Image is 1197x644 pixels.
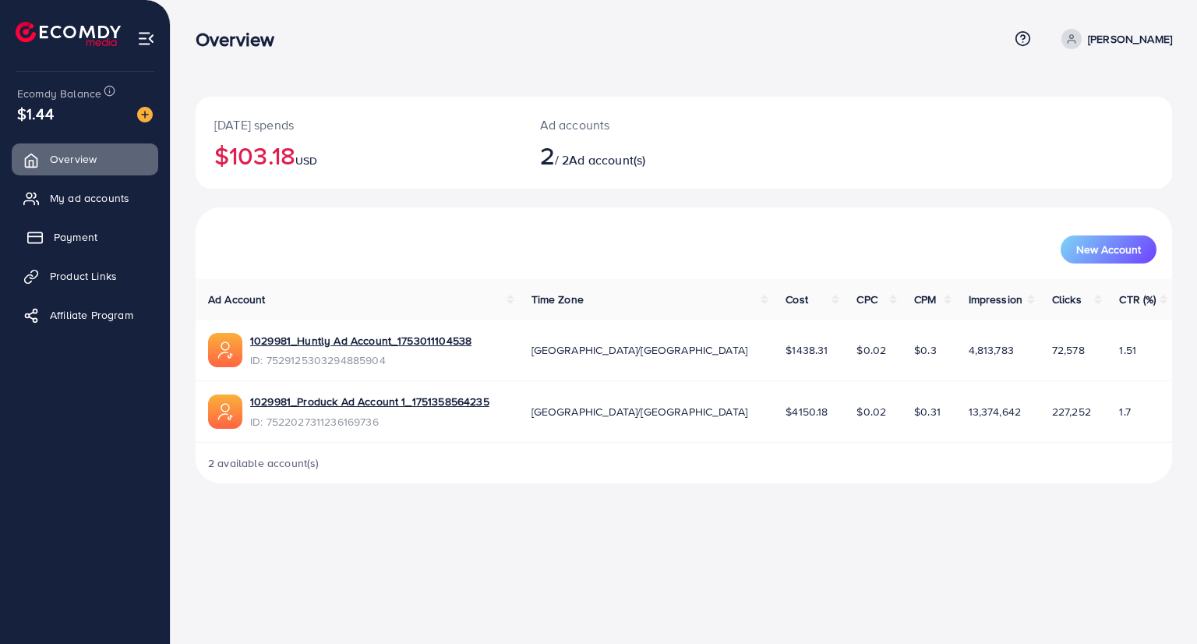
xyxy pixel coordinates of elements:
a: Overview [12,143,158,175]
iframe: Chat [1131,574,1185,632]
img: logo [16,22,121,46]
a: [PERSON_NAME] [1055,29,1172,49]
span: 227,252 [1052,404,1091,419]
a: Payment [12,221,158,253]
span: Ad account(s) [569,151,645,168]
h2: $103.18 [214,140,503,170]
a: 1029981_Produck Ad Account 1_1751358564235 [250,394,489,409]
span: Overview [50,151,97,167]
span: 13,374,642 [969,404,1022,419]
span: 2 available account(s) [208,455,320,471]
span: 1.7 [1119,404,1130,419]
span: Payment [54,229,97,245]
a: 1029981_Huntly Ad Account_1753011104538 [250,333,471,349]
h2: / 2 [540,140,747,170]
h3: Overview [196,28,287,51]
span: Impression [969,292,1023,307]
span: $1438.31 [786,342,828,358]
span: $0.02 [856,404,886,419]
span: Clicks [1052,292,1082,307]
span: USD [295,153,317,168]
span: CTR (%) [1119,292,1156,307]
span: $0.3 [914,342,937,358]
span: Time Zone [531,292,584,307]
a: Product Links [12,260,158,292]
span: $0.31 [914,404,941,419]
span: Product Links [50,268,117,284]
span: 4,813,783 [969,342,1014,358]
p: Ad accounts [540,115,747,134]
span: Cost [786,292,808,307]
span: New Account [1076,244,1141,255]
span: [GEOGRAPHIC_DATA]/[GEOGRAPHIC_DATA] [531,342,748,358]
span: ID: 7529125303294885904 [250,352,471,368]
img: ic-ads-acc.e4c84228.svg [208,395,242,429]
button: New Account [1061,235,1156,264]
a: Affiliate Program [12,299,158,331]
span: Ad Account [208,292,266,307]
span: CPM [914,292,936,307]
span: $1.44 [17,102,54,125]
p: [PERSON_NAME] [1088,30,1172,48]
p: [DATE] spends [214,115,503,134]
img: image [137,107,153,122]
span: My ad accounts [50,190,129,206]
span: $4150.18 [786,404,828,419]
span: CPC [856,292,877,307]
span: [GEOGRAPHIC_DATA]/[GEOGRAPHIC_DATA] [531,404,748,419]
span: $0.02 [856,342,886,358]
img: menu [137,30,155,48]
span: Affiliate Program [50,307,133,323]
span: 72,578 [1052,342,1085,358]
span: Ecomdy Balance [17,86,101,101]
span: 2 [540,137,555,173]
span: ID: 7522027311236169736 [250,414,489,430]
span: 1.51 [1119,342,1136,358]
a: My ad accounts [12,182,158,214]
img: ic-ads-acc.e4c84228.svg [208,333,242,367]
